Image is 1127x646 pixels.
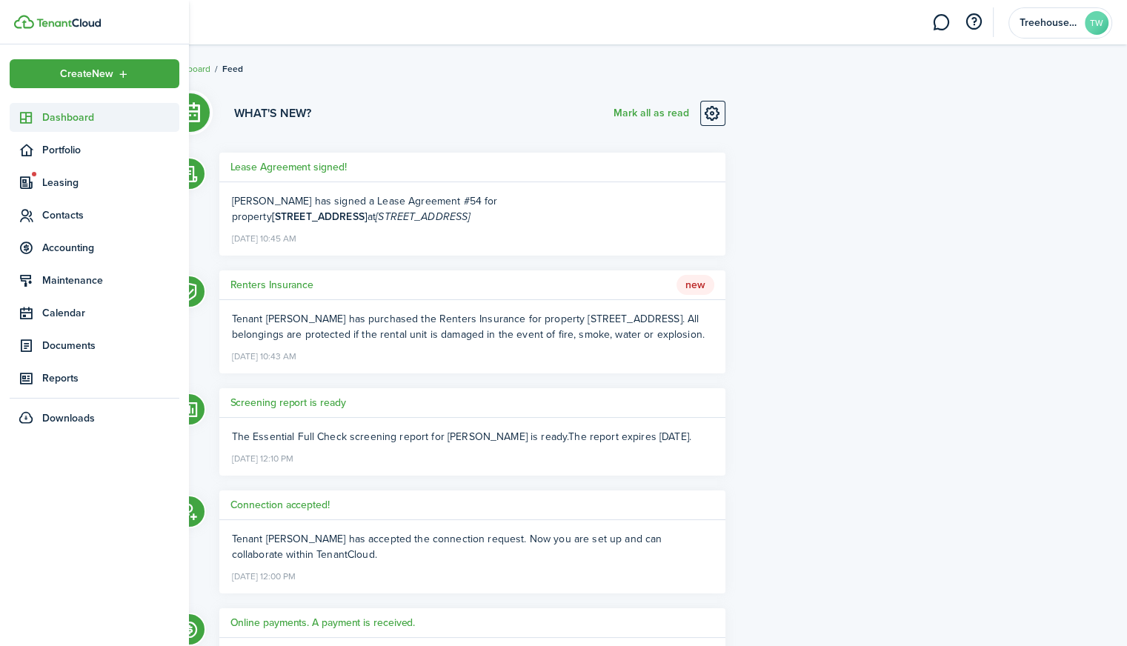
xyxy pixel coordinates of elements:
[676,275,714,296] span: New
[42,142,179,158] span: Portfolio
[230,395,346,410] h5: Screening report is ready
[376,209,470,224] i: [STREET_ADDRESS]
[10,59,179,88] button: Open menu
[10,103,179,132] a: Dashboard
[232,429,691,444] ng-component: The Essential Full Check screening report for [PERSON_NAME] is ready. The report expires [DATE].
[222,62,243,76] span: Feed
[42,338,179,353] span: Documents
[230,615,416,630] h5: Online payments. A payment is received.
[272,209,368,224] b: [STREET_ADDRESS]
[42,240,179,256] span: Accounting
[614,101,689,126] button: Mark all as read
[232,565,296,585] time: [DATE] 12:00 PM
[927,4,955,41] a: Messaging
[42,207,179,223] span: Contacts
[230,497,330,513] h5: Connection accepted!
[42,410,95,426] span: Downloads
[232,193,498,224] span: [PERSON_NAME] has signed a Lease Agreement #54 for property at
[42,273,179,288] span: Maintenance
[1085,11,1108,35] avatar-text: TW
[42,370,179,386] span: Reports
[14,15,34,29] img: TenantCloud
[232,227,296,247] time: [DATE] 10:45 AM
[230,159,347,175] h5: Lease Agreement signed!
[10,364,179,393] a: Reports
[232,531,662,562] span: Tenant [PERSON_NAME] has accepted the connection request. Now you are set up and can collaborate ...
[232,311,705,342] span: Tenant [PERSON_NAME] has purchased the Renters Insurance for property [STREET_ADDRESS]. All belon...
[230,277,314,293] h5: Renters Insurance
[232,345,296,364] time: [DATE] 10:43 AM
[234,104,311,122] h3: What's new?
[961,10,986,35] button: Open resource center
[42,175,179,190] span: Leasing
[1020,18,1079,28] span: Treehouse Wealth Management
[60,69,113,79] span: Create New
[232,447,293,467] time: [DATE] 12:10 PM
[42,110,179,125] span: Dashboard
[42,305,179,321] span: Calendar
[36,19,101,27] img: TenantCloud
